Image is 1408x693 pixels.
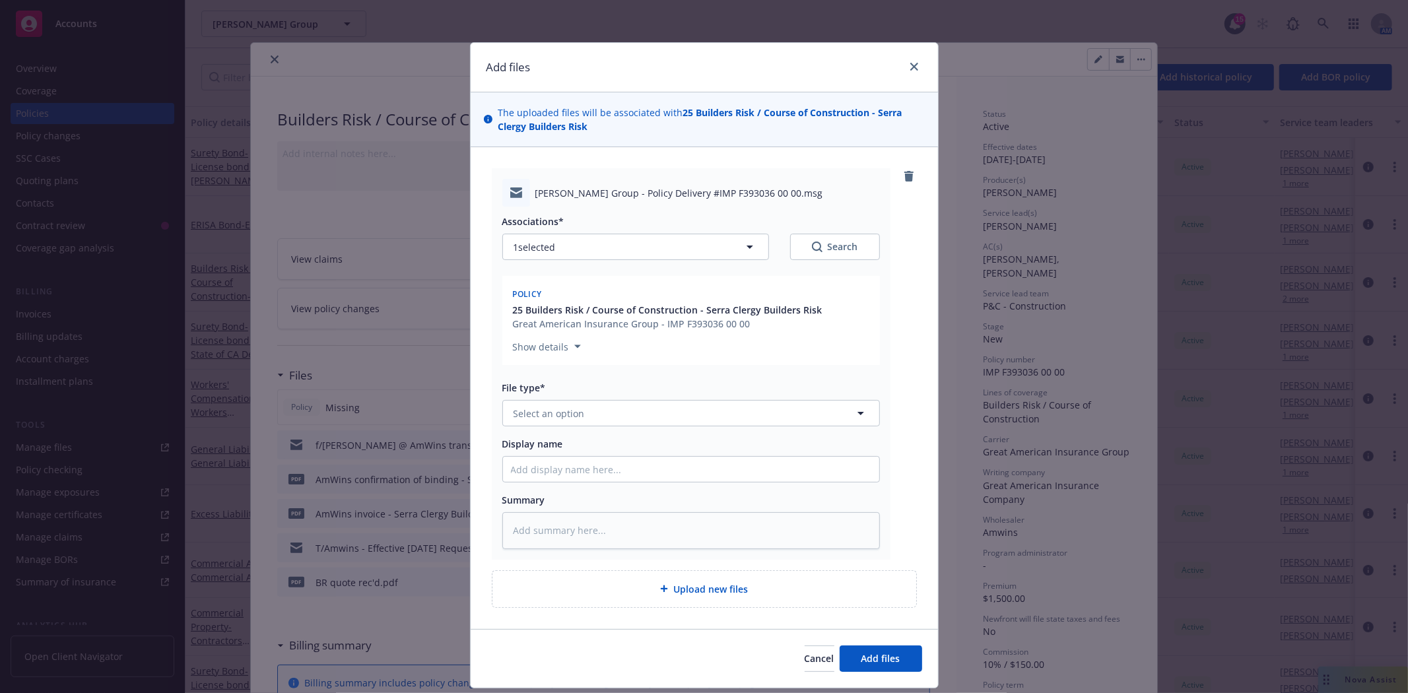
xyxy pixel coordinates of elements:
span: Summary [502,494,545,506]
span: File type* [502,381,546,394]
div: Upload new files [492,570,917,608]
span: Select an option [514,407,585,420]
button: Select an option [502,400,880,426]
input: Add display name here... [503,457,879,482]
span: Upload new files [673,582,748,596]
span: Display name [502,438,563,450]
